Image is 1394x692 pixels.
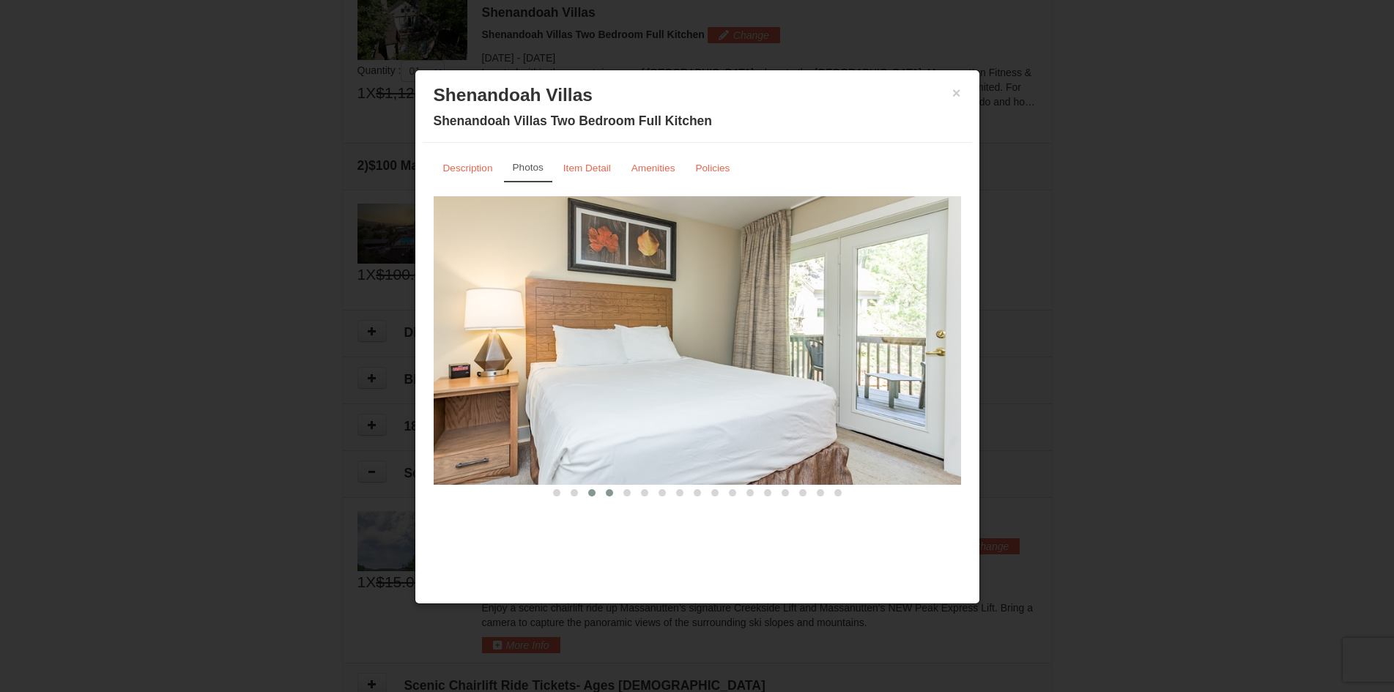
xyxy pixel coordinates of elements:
[686,154,739,182] a: Policies
[563,163,611,174] small: Item Detail
[434,114,961,128] h4: Shenandoah Villas Two Bedroom Full Kitchen
[443,163,493,174] small: Description
[622,154,685,182] a: Amenities
[952,86,961,100] button: ×
[513,162,544,173] small: Photos
[504,154,552,182] a: Photos
[554,154,620,182] a: Item Detail
[434,84,961,106] h3: Shenandoah Villas
[434,154,503,182] a: Description
[434,196,961,485] img: Renovated Condo (layout varies)
[631,163,675,174] small: Amenities
[695,163,730,174] small: Policies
